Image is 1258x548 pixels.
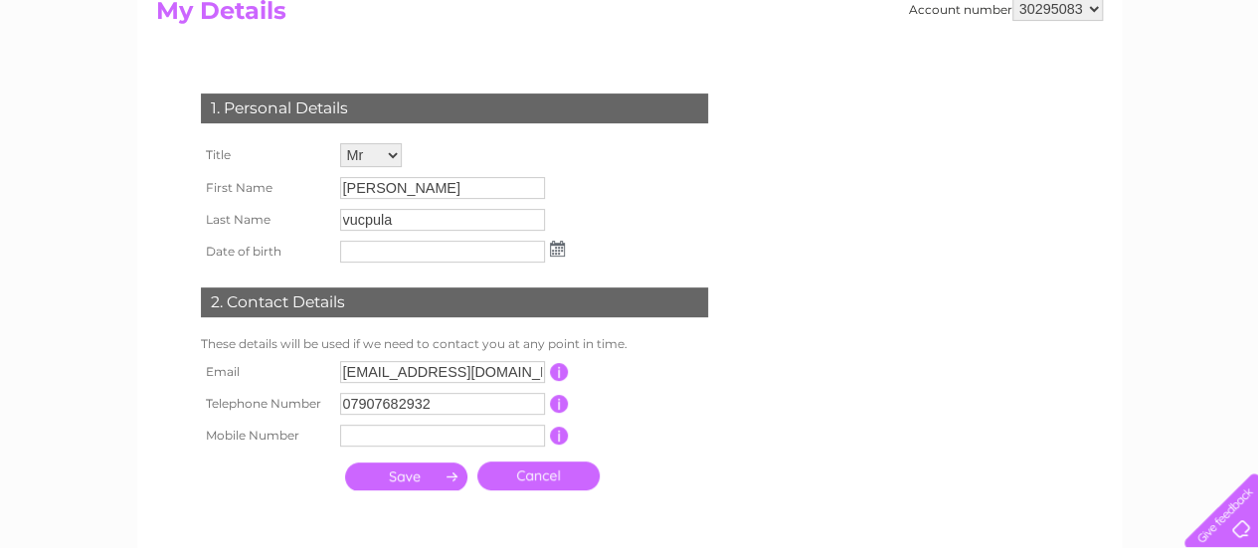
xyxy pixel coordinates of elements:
img: ... [550,241,565,257]
th: Email [196,356,335,388]
input: Information [550,363,569,381]
td: These details will be used if we need to contact you at any point in time. [196,332,713,356]
div: 2. Contact Details [201,287,708,317]
a: Contact [1126,85,1174,99]
a: Blog [1085,85,1114,99]
th: Last Name [196,204,335,236]
a: Cancel [477,461,600,490]
div: Clear Business is a trading name of Verastar Limited (registered in [GEOGRAPHIC_DATA] No. 3667643... [160,11,1100,96]
img: logo.png [44,52,145,112]
a: 0333 014 3131 [883,10,1020,35]
th: Mobile Number [196,420,335,452]
a: Energy [958,85,1001,99]
input: Submit [345,462,467,490]
a: Telecoms [1013,85,1073,99]
th: Telephone Number [196,388,335,420]
a: Log out [1192,85,1239,99]
th: First Name [196,172,335,204]
th: Title [196,138,335,172]
input: Information [550,395,569,413]
input: Information [550,427,569,445]
th: Date of birth [196,236,335,268]
div: 1. Personal Details [201,93,708,123]
a: Water [908,85,946,99]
